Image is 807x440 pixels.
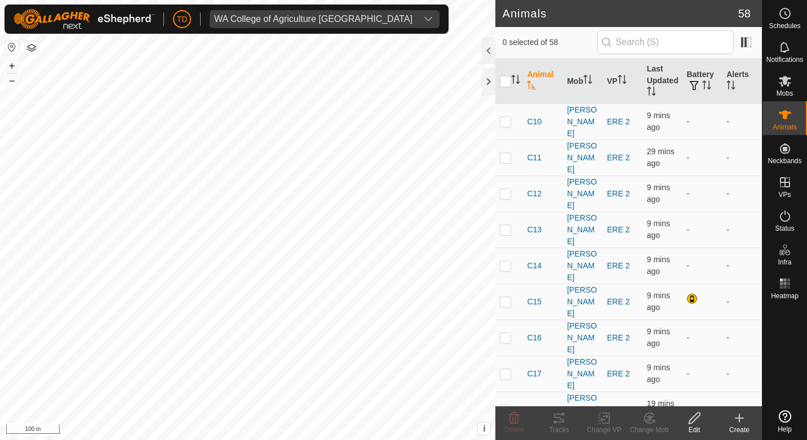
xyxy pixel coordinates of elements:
[717,425,762,435] div: Create
[607,369,629,378] a: ERE 2
[647,399,675,420] span: 15 Aug 2025, 12:53 pm
[769,23,800,29] span: Schedules
[682,59,722,104] th: Battery
[504,426,524,434] span: Delete
[702,82,711,91] p-sorticon: Activate to sort
[502,7,738,20] h2: Animals
[722,59,762,104] th: Alerts
[527,332,542,344] span: C16
[722,392,762,428] td: -
[527,404,542,416] span: C18
[417,10,440,28] div: dropdown trigger
[511,77,520,86] p-sorticon: Activate to sort
[647,219,670,240] span: 15 Aug 2025, 1:03 pm
[502,37,597,48] span: 0 selected of 58
[567,356,598,392] div: [PERSON_NAME]
[210,10,417,28] span: WA College of Agriculture Denmark
[682,140,722,176] td: -
[642,59,682,104] th: Last Updated
[607,261,629,270] a: ERE 2
[522,59,562,104] th: Animal
[567,140,598,176] div: [PERSON_NAME]
[647,111,670,132] span: 15 Aug 2025, 1:02 pm
[682,320,722,356] td: -
[259,425,292,435] a: Contact Us
[672,425,717,435] div: Edit
[478,423,490,435] button: i
[722,176,762,212] td: -
[5,41,19,54] button: Reset Map
[722,248,762,284] td: -
[527,152,542,164] span: C11
[682,356,722,392] td: -
[682,176,722,212] td: -
[647,183,670,204] span: 15 Aug 2025, 1:02 pm
[536,425,582,435] div: Tracks
[722,140,762,176] td: -
[766,56,803,63] span: Notifications
[527,82,536,91] p-sorticon: Activate to sort
[778,426,792,433] span: Help
[682,392,722,428] td: -
[738,5,751,22] span: 58
[682,248,722,284] td: -
[527,224,542,236] span: C13
[722,212,762,248] td: -
[602,59,642,104] th: VP
[722,104,762,140] td: -
[775,225,794,232] span: Status
[567,248,598,284] div: [PERSON_NAME]
[14,9,154,29] img: Gallagher Logo
[203,425,246,435] a: Privacy Policy
[597,30,734,54] input: Search (S)
[647,88,656,97] p-sorticon: Activate to sort
[618,77,627,86] p-sorticon: Activate to sort
[567,284,598,320] div: [PERSON_NAME]
[607,189,629,198] a: ERE 2
[177,14,188,25] span: TD
[527,116,542,128] span: C10
[483,424,485,433] span: i
[777,90,793,97] span: Mobs
[582,425,627,435] div: Change VP
[567,392,598,428] div: [PERSON_NAME]
[682,104,722,140] td: -
[583,77,592,86] p-sorticon: Activate to sort
[607,297,629,306] a: ERE 2
[627,425,672,435] div: Change Mob
[778,191,791,198] span: VPs
[607,225,629,234] a: ERE 2
[722,356,762,392] td: -
[567,212,598,248] div: [PERSON_NAME]
[567,176,598,212] div: [PERSON_NAME]
[527,368,542,380] span: C17
[773,124,797,131] span: Animals
[607,117,629,126] a: ERE 2
[768,158,801,164] span: Neckbands
[682,212,722,248] td: -
[647,327,670,348] span: 15 Aug 2025, 1:03 pm
[778,259,791,266] span: Infra
[607,333,629,342] a: ERE 2
[722,284,762,320] td: -
[25,41,38,55] button: Map Layers
[527,296,542,308] span: C15
[607,153,629,162] a: ERE 2
[771,293,799,299] span: Heatmap
[722,320,762,356] td: -
[562,59,602,104] th: Mob
[527,260,542,272] span: C14
[647,147,675,168] span: 15 Aug 2025, 12:42 pm
[647,255,670,276] span: 15 Aug 2025, 1:03 pm
[5,59,19,73] button: +
[762,406,807,437] a: Help
[527,188,542,200] span: C12
[567,104,598,140] div: [PERSON_NAME]
[214,15,413,24] div: WA College of Agriculture [GEOGRAPHIC_DATA]
[647,363,670,384] span: 15 Aug 2025, 1:02 pm
[5,74,19,87] button: –
[607,405,629,414] a: ERE 2
[647,291,670,312] span: 15 Aug 2025, 1:02 pm
[567,320,598,356] div: [PERSON_NAME]
[726,82,735,91] p-sorticon: Activate to sort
